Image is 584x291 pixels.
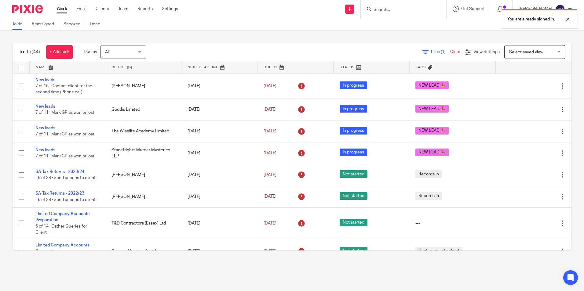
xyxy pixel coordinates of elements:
span: NEW LEAD 🎉 [415,105,449,113]
a: + Add task [46,45,73,59]
a: Clear [450,50,460,54]
span: Filter [431,50,450,54]
span: [DATE] [264,151,276,155]
p: You are already signed in. [507,16,555,22]
td: Paragon Woodcraft Ltd [105,239,181,264]
span: Records In [415,170,442,178]
span: 16 of 38 · Send queries to client [35,176,96,180]
a: New leads [35,104,55,109]
span: (1) [441,50,446,54]
span: All [105,50,110,54]
td: The Wiselife Academy Limited [105,120,181,142]
span: [DATE] [264,129,276,133]
span: Not started [340,192,367,200]
td: [DATE] [181,186,257,207]
p: Due by [84,49,97,55]
img: svg%3E [555,4,565,14]
a: Reports [137,6,153,12]
td: [DATE] [181,239,257,264]
a: Reassigned [32,18,59,30]
span: NEW LEAD 🎉 [415,127,449,135]
td: [DATE] [181,142,257,164]
span: Records In [415,192,442,200]
a: Limited Company Accounts Preparation [35,243,89,253]
span: Select saved view [509,50,543,54]
td: [DATE] [181,120,257,142]
a: To do [12,18,27,30]
span: In progress [340,105,367,113]
span: [DATE] [264,195,276,199]
span: Sent queries to client [415,247,462,254]
span: 7 of 11 · Mark GP as won or lost [35,132,94,137]
span: (44) [31,49,40,54]
a: New leads [35,126,55,130]
td: [PERSON_NAME] [105,186,181,207]
span: 6 of 14 · Gather Queries for Client [35,224,87,235]
span: In progress [340,81,367,89]
span: [DATE] [264,107,276,112]
span: [DATE] [264,173,276,177]
span: 7 of 16 · Contact client for the second time (Phone call) [35,84,92,95]
a: Snoozed [64,18,85,30]
span: [DATE] [264,249,276,253]
span: NEW LEAD 🎉 [415,81,449,89]
td: Stagefrights Murder Mysteries LLP [105,142,181,164]
span: 16 of 38 · Send queries to client [35,198,96,202]
span: 7 of 11 · Mark GP as won or lost [35,110,94,115]
span: NEW LEAD 🎉 [415,149,449,156]
td: [DATE] [181,164,257,186]
span: Not started [340,219,367,226]
span: In progress [340,149,367,156]
td: T&D Contractors (Essex) Ltd [105,208,181,239]
td: [PERSON_NAME] [105,74,181,99]
span: Not started [340,247,367,254]
a: Team [118,6,128,12]
a: New leads [35,78,55,82]
td: [DATE] [181,99,257,120]
span: 7 of 11 · Mark GP as won or lost [35,154,94,158]
a: SA Tax Returns - 2022/23 [35,191,84,196]
td: [PERSON_NAME] [105,164,181,186]
a: Settings [162,6,178,12]
div: --- [415,220,489,226]
span: Not started [340,170,367,178]
a: Limited Company Accounts Preparation [35,212,89,222]
a: Clients [96,6,109,12]
td: [DATE] [181,208,257,239]
span: Tags [416,66,426,69]
img: Pixie [12,5,43,13]
a: Done [90,18,105,30]
span: [DATE] [264,221,276,225]
td: [DATE] [181,74,257,99]
a: SA Tax Returns - 2023/24 [35,170,84,174]
a: New leads [35,148,55,152]
span: In progress [340,127,367,135]
span: View Settings [473,50,500,54]
span: [DATE] [264,84,276,88]
td: Goddis Limited [105,99,181,120]
a: Work [57,6,67,12]
h1: To do [19,49,40,55]
a: Email [76,6,86,12]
